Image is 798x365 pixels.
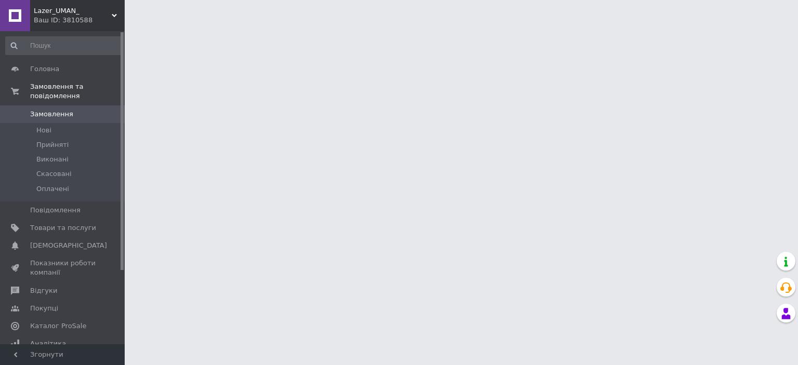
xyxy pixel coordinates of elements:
span: Відгуки [30,286,57,295]
span: Lazer_UMAN_ [34,6,112,16]
span: Прийняті [36,140,69,150]
span: Аналітика [30,339,66,348]
span: [DEMOGRAPHIC_DATA] [30,241,107,250]
span: Повідомлення [30,206,81,215]
span: Нові [36,126,51,135]
input: Пошук [5,36,123,55]
span: Скасовані [36,169,72,179]
span: Замовлення та повідомлення [30,82,125,101]
span: Покупці [30,304,58,313]
span: Головна [30,64,59,74]
span: Замовлення [30,110,73,119]
span: Виконані [36,155,69,164]
span: Оплачені [36,184,69,194]
div: Ваш ID: 3810588 [34,16,125,25]
span: Каталог ProSale [30,321,86,331]
span: Показники роботи компанії [30,259,96,277]
span: Товари та послуги [30,223,96,233]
